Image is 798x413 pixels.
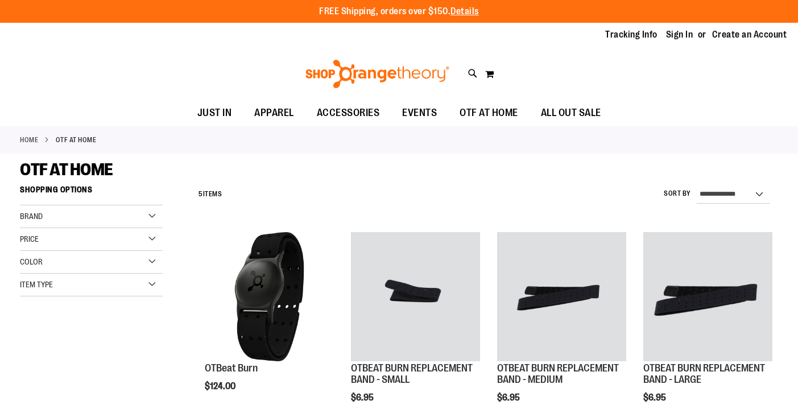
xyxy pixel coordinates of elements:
[460,100,518,126] span: OTF AT HOME
[254,100,294,126] span: APPAREL
[497,362,619,385] a: OTBEAT BURN REPLACEMENT BAND - MEDIUM
[20,212,43,221] span: Brand
[56,135,97,145] strong: OTF AT HOME
[199,190,203,198] span: 5
[402,100,437,126] span: EVENTS
[351,232,480,361] img: OTBEAT BURN REPLACEMENT BAND - SMALL
[497,232,626,363] a: OTBEAT BURN REPLACEMENT BAND - MEDIUM
[541,100,601,126] span: ALL OUT SALE
[666,28,693,41] a: Sign In
[643,362,765,385] a: OTBEAT BURN REPLACEMENT BAND - LARGE
[317,100,380,126] span: ACCESSORIES
[205,362,258,374] a: OTBeat Burn
[497,232,626,361] img: OTBEAT BURN REPLACEMENT BAND - MEDIUM
[643,232,772,363] a: OTBEAT BURN REPLACEMENT BAND - LARGE
[643,393,668,403] span: $6.95
[20,180,163,205] strong: Shopping Options
[20,280,53,289] span: Item Type
[20,234,39,243] span: Price
[199,185,222,203] h2: Items
[205,232,334,361] img: Main view of OTBeat Burn 6.0-C
[20,160,113,179] span: OTF AT HOME
[205,381,237,391] span: $124.00
[712,28,787,41] a: Create an Account
[605,28,658,41] a: Tracking Info
[205,232,334,363] a: Main view of OTBeat Burn 6.0-C
[351,393,375,403] span: $6.95
[497,393,522,403] span: $6.95
[351,362,473,385] a: OTBEAT BURN REPLACEMENT BAND - SMALL
[304,60,451,88] img: Shop Orangetheory
[351,232,480,363] a: OTBEAT BURN REPLACEMENT BAND - SMALL
[664,189,691,199] label: Sort By
[319,5,479,18] p: FREE Shipping, orders over $150.
[643,232,772,361] img: OTBEAT BURN REPLACEMENT BAND - LARGE
[20,257,43,266] span: Color
[20,135,38,145] a: Home
[197,100,232,126] span: JUST IN
[450,6,479,16] a: Details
